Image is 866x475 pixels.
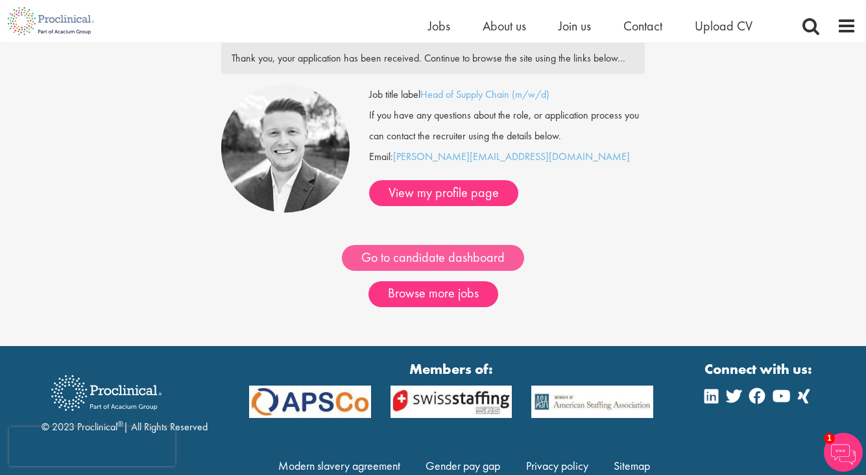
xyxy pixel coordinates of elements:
[526,458,588,473] a: Privacy policy
[393,150,630,163] a: [PERSON_NAME][EMAIL_ADDRESS][DOMAIN_NAME]
[695,17,752,34] a: Upload CV
[222,48,644,69] div: Thank you, your application has been received. Continue to browse the site using the links below...
[623,17,662,34] a: Contact
[368,281,498,307] a: Browse more jobs
[426,458,500,473] a: Gender pay gap
[42,366,171,420] img: Proclinical Recruitment
[369,180,518,206] a: View my profile page
[42,365,208,435] div: © 2023 Proclinical | All Rights Reserved
[278,458,400,473] a: Modern slavery agreement
[9,427,175,466] iframe: reCAPTCHA
[824,433,863,472] img: Chatbot
[428,17,450,34] a: Jobs
[381,386,522,418] img: APSCo
[369,84,645,206] div: Email:
[483,17,526,34] a: About us
[614,458,650,473] a: Sitemap
[420,87,549,101] a: Head of Supply Chain (m/w/d)
[359,105,655,146] div: If you have any questions about the role, or application process you can contact the recruiter us...
[559,17,591,34] a: Join us
[522,386,662,418] img: APSCo
[239,386,380,418] img: APSCo
[824,433,835,444] span: 1
[704,359,815,379] strong: Connect with us:
[221,84,350,213] img: Lukas Eckert
[117,419,123,429] sup: ®
[342,245,524,271] a: Go to candidate dashboard
[249,359,653,379] strong: Members of:
[359,84,655,105] div: Job title label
